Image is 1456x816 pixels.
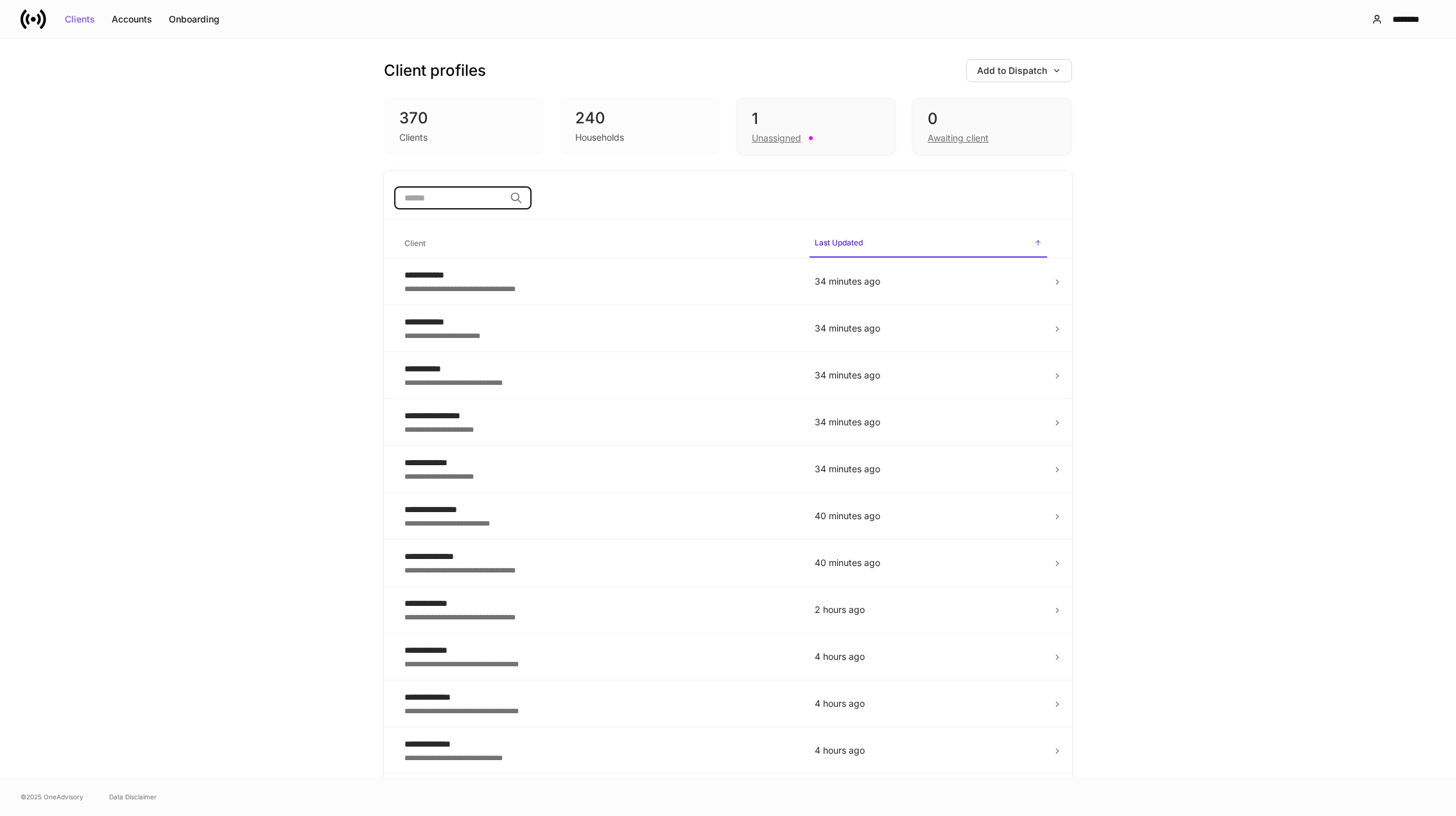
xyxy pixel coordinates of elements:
div: Unassigned [752,132,801,145]
h6: Client [404,237,426,249]
div: Clients [65,15,95,24]
p: 4 hours ago [815,650,1042,663]
a: Data Disclaimer [109,792,157,802]
div: 240 [575,108,705,129]
button: Accounts [103,9,160,30]
div: 1Unassigned [736,98,896,155]
h3: Client profiles [384,60,486,81]
p: 34 minutes ago [815,369,1042,382]
p: 34 minutes ago [815,463,1042,475]
div: 370 [399,108,529,129]
p: 2 hours ago [815,603,1042,616]
p: 40 minutes ago [815,556,1042,569]
button: Onboarding [160,9,228,30]
p: 34 minutes ago [815,275,1042,288]
div: Households [575,131,624,144]
div: Accounts [112,15,152,24]
p: 40 minutes ago [815,510,1042,522]
button: Clients [56,9,103,30]
div: Awaiting client [928,132,989,145]
div: 1 [752,109,880,129]
div: Clients [399,131,428,144]
div: Add to Dispatch [977,66,1061,75]
p: 4 hours ago [815,697,1042,710]
h6: Last Updated [815,236,863,249]
div: 0Awaiting client [912,98,1072,155]
div: Onboarding [169,15,220,24]
span: Client [399,231,799,257]
div: 0 [928,109,1056,129]
button: Add to Dispatch [966,59,1072,82]
span: Last Updated [810,230,1047,258]
p: 34 minutes ago [815,416,1042,429]
p: 4 hours ago [815,744,1042,757]
p: 34 minutes ago [815,322,1042,335]
span: © 2025 OneAdvisory [21,792,83,802]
